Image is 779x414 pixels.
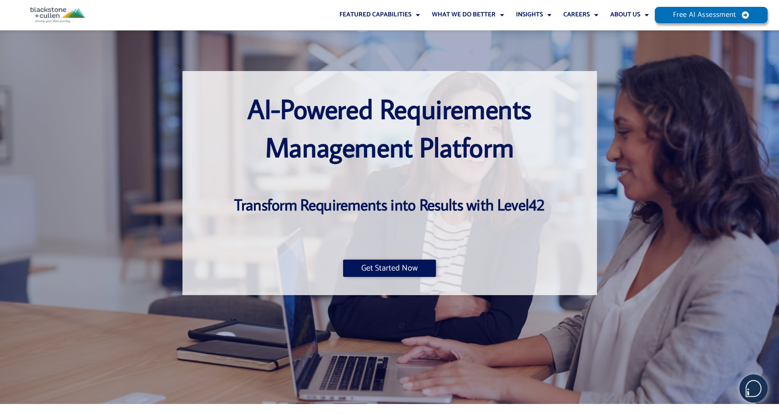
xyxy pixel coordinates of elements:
[673,11,736,19] span: Free AI Assessment
[201,194,579,215] h3: Transform Requirements into Results with Level42
[343,260,436,277] a: Get Started Now
[201,89,579,166] h1: AI-Powered Requirements Management Platform
[655,7,768,23] a: Free AI Assessment
[740,375,767,402] img: users%2F5SSOSaKfQqXq3cFEnIZRYMEs4ra2%2Fmedia%2Fimages%2F-Bulle%20blanche%20sans%20fond%20%2B%20ma...
[361,264,418,272] span: Get Started Now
